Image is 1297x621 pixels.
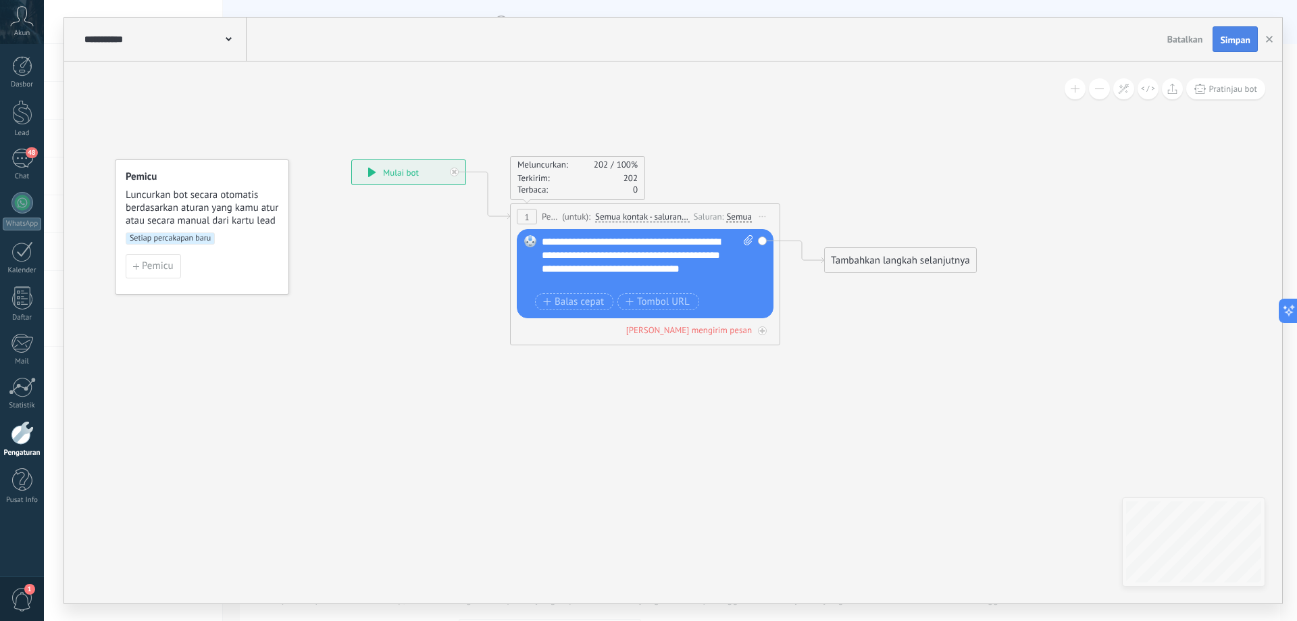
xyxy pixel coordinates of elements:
div: Statistik [3,401,42,410]
span: Tombol URL [626,297,690,307]
div: Kalender [3,266,42,275]
span: 1 [24,584,35,595]
div: Pengaturan [3,449,42,457]
button: Balas cepat [535,293,613,310]
div: Dasbor [3,80,42,89]
div: Saluran: [693,210,726,223]
span: Batalkan [1167,33,1203,45]
div: Semua [726,212,752,222]
div: Lead [3,129,42,138]
div: Tambahkan langkah selanjutnya [825,249,976,272]
div: Chat [3,172,42,181]
span: Luncurkan bot secara otomatis berdasarkan aturan yang kamu atur atau secara manual dari kartu lead [126,189,280,227]
span: Pratinjau bot [1209,83,1257,95]
span: Meluncurkan: [517,159,568,170]
span: 1 [524,212,529,223]
div: Mail [3,357,42,366]
span: Balas cepat [543,297,604,307]
span: 100% [617,159,638,170]
h4: Pemicu [126,170,280,183]
span: Terkirim: [517,172,550,184]
span: Setiap percakapan baru [126,232,215,245]
span: 48 [26,147,37,158]
div: Mulai bot [352,160,465,184]
div: Daftar [3,314,42,322]
button: Tombol URL [617,293,699,310]
span: Simpan [1220,35,1250,45]
span: 0 [633,184,638,195]
button: Pratinjau bot [1186,78,1265,99]
div: WhatsApp [3,218,41,230]
div: Pusat Info [3,496,42,505]
button: Batalkan [1162,29,1209,49]
span: Pesan [542,210,559,223]
span: Semua kontak - saluran yang dipilih [595,212,690,222]
div: [PERSON_NAME] mengirim pesan [626,324,752,336]
span: Akun [14,29,30,38]
span: 202 [624,172,638,184]
span: Terbaca: [517,184,548,195]
span: 202 [594,159,617,170]
span: (untuk): [562,210,590,223]
span: Pemicu [142,262,174,271]
button: Pemicu [126,254,181,278]
button: Simpan [1213,26,1258,52]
